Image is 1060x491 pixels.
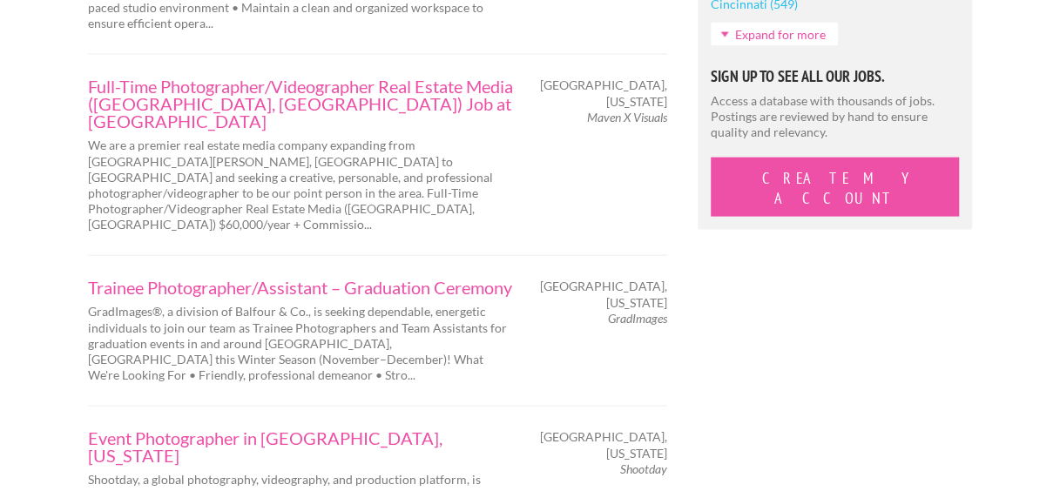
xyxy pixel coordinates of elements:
[711,158,959,217] button: Create My Account
[540,429,667,461] span: [GEOGRAPHIC_DATA], [US_STATE]
[540,77,667,109] span: [GEOGRAPHIC_DATA], [US_STATE]
[608,311,667,326] em: GradImages
[587,110,667,124] em: Maven X Visuals
[88,77,515,130] a: Full-Time Photographer/Videographer Real Estate Media ([GEOGRAPHIC_DATA], [GEOGRAPHIC_DATA]) Job ...
[540,279,667,310] span: [GEOGRAPHIC_DATA], [US_STATE]
[88,429,515,464] a: Event Photographer in [GEOGRAPHIC_DATA], [US_STATE]
[711,23,838,46] a: Expand for more
[88,279,515,296] a: Trainee Photographer/Assistant – Graduation Ceremony
[711,93,959,141] p: Access a database with thousands of jobs. Postings are reviewed by hand to ensure quality and rel...
[620,461,667,476] em: Shootday
[88,304,515,383] p: GradImages®, a division of Balfour & Co., is seeking dependable, energetic individuals to join ou...
[711,69,959,84] h5: Sign Up to See All Our Jobs.
[88,138,515,232] p: We are a premier real estate media company expanding from [GEOGRAPHIC_DATA][PERSON_NAME], [GEOGRA...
